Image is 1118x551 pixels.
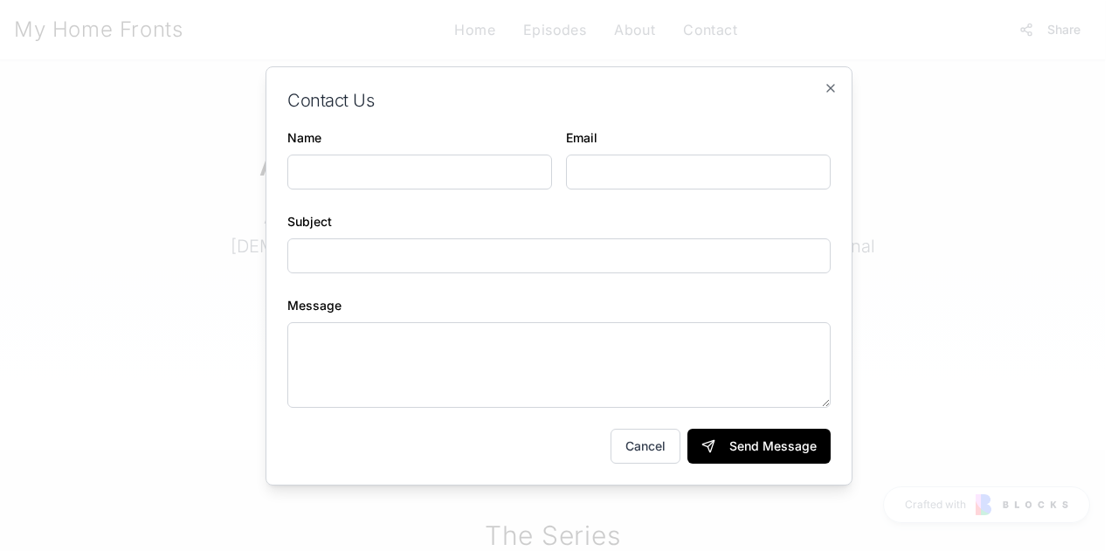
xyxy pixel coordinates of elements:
h2: Contact Us [287,88,831,113]
label: Email [566,130,597,145]
label: Name [287,130,321,145]
button: Send Message [687,429,831,464]
label: Message [287,298,342,313]
button: Cancel [611,429,680,464]
label: Subject [287,214,332,229]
